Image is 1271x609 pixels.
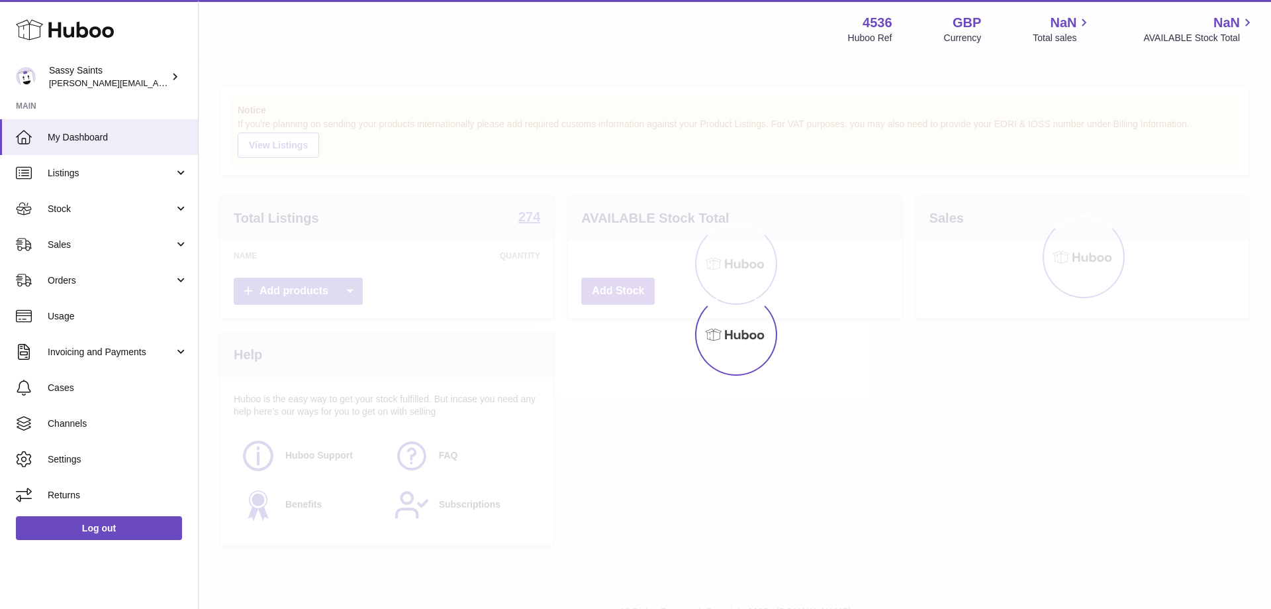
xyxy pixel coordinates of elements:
span: Channels [48,417,188,430]
div: Currency [944,32,982,44]
span: Returns [48,489,188,502]
span: Settings [48,453,188,466]
span: AVAILABLE Stock Total [1143,32,1255,44]
span: Usage [48,310,188,323]
span: Listings [48,167,174,180]
a: Log out [16,516,182,540]
span: Orders [48,274,174,287]
a: NaN AVAILABLE Stock Total [1143,14,1255,44]
div: Huboo Ref [848,32,892,44]
strong: 4536 [863,14,892,32]
span: Cases [48,382,188,394]
a: NaN Total sales [1033,14,1092,44]
span: NaN [1213,14,1240,32]
span: NaN [1050,14,1076,32]
span: My Dashboard [48,131,188,144]
span: Invoicing and Payments [48,346,174,359]
span: Total sales [1033,32,1092,44]
span: Sales [48,239,174,251]
span: Stock [48,203,174,215]
span: [PERSON_NAME][EMAIL_ADDRESS][DOMAIN_NAME] [49,78,265,88]
div: Sassy Saints [49,64,168,89]
img: ramey@sassysaints.com [16,67,36,87]
strong: GBP [953,14,981,32]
